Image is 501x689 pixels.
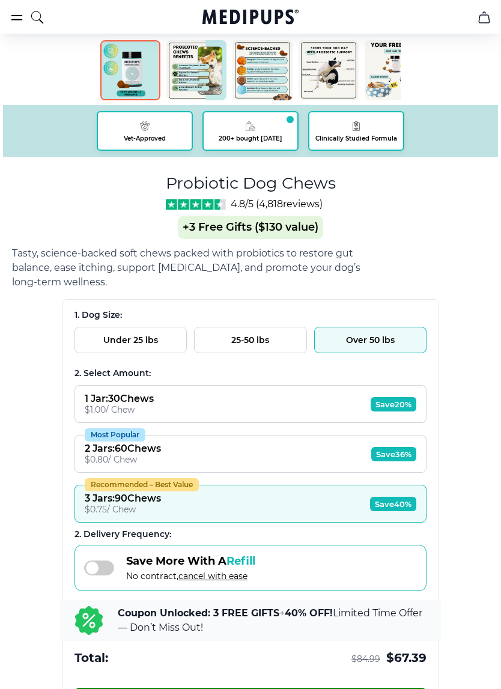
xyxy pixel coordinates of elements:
[226,555,255,568] span: Refill
[166,41,226,101] img: Probiotic Dog Chews | Natural Dog Supplements
[85,455,161,466] div: $ 0.80 / Chew
[85,493,161,505] div: 3 Jars : 90 Chews
[285,608,333,619] b: 40% OFF!
[371,398,416,412] span: Save 20%
[85,429,145,442] div: Most Popular
[30,2,44,32] button: search
[85,443,161,455] div: 2 Jars : 60 Chews
[166,199,226,210] img: Stars - 4.8
[299,41,359,101] img: Probiotic Dog Chews | Natural Dog Supplements
[85,405,154,416] div: $ 1.00 / Chew
[126,555,255,568] span: Save More With A
[314,327,427,354] button: Over 50 lbs
[85,479,199,492] div: Recommended – Best Value
[12,263,360,274] span: balance, ease itching, support [MEDICAL_DATA], and promote your dog’s
[178,571,247,582] span: cancel with ease
[365,41,425,101] img: Probiotic Dog Chews | Natural Dog Supplements
[74,327,187,354] button: Under 25 lbs
[74,485,427,523] button: Recommended – Best Value3 Jars:90Chews$0.75/ ChewSave40%
[351,654,380,666] span: $ 84.99
[74,651,108,667] span: Total:
[100,41,160,101] img: Probiotic Dog Chews | Natural Dog Supplements
[74,310,427,321] div: 1. Dog Size:
[74,386,427,423] button: 1 Jar:30Chews$1.00/ ChewSave20%
[12,277,107,288] span: long-term wellness.
[315,135,397,143] span: Clinically Studied Formula
[202,8,299,28] a: Medipups
[370,497,416,512] span: Save 40%
[219,135,282,143] span: 200+ bought [DATE]
[386,651,427,667] span: $ 67.39
[470,3,499,32] button: cart
[118,607,427,636] p: + Limited Time Offer — Don’t Miss Out!
[118,608,279,619] b: Coupon Unlocked: 3 FREE GIFTS
[10,10,24,25] button: burger-menu
[124,135,166,143] span: Vet-Approved
[232,41,293,101] img: Probiotic Dog Chews | Natural Dog Supplements
[231,199,323,210] span: 4.8/5 ( 4,818 reviews)
[74,368,427,380] div: 2. Select Amount:
[74,529,171,540] span: 2 . Delivery Frequency:
[166,172,336,196] h1: Probiotic Dog Chews
[85,393,154,405] div: 1 Jar : 30 Chews
[126,571,255,582] span: No contract,
[194,327,306,354] button: 25-50 lbs
[371,448,416,462] span: Save 36%
[74,436,427,473] button: Most Popular2 Jars:60Chews$0.80/ ChewSave36%
[12,248,353,260] span: Tasty, science-backed soft chews packed with probiotics to restore gut
[178,216,323,240] span: +3 Free Gifts ($130 value)
[85,505,161,515] div: $ 0.75 / Chew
